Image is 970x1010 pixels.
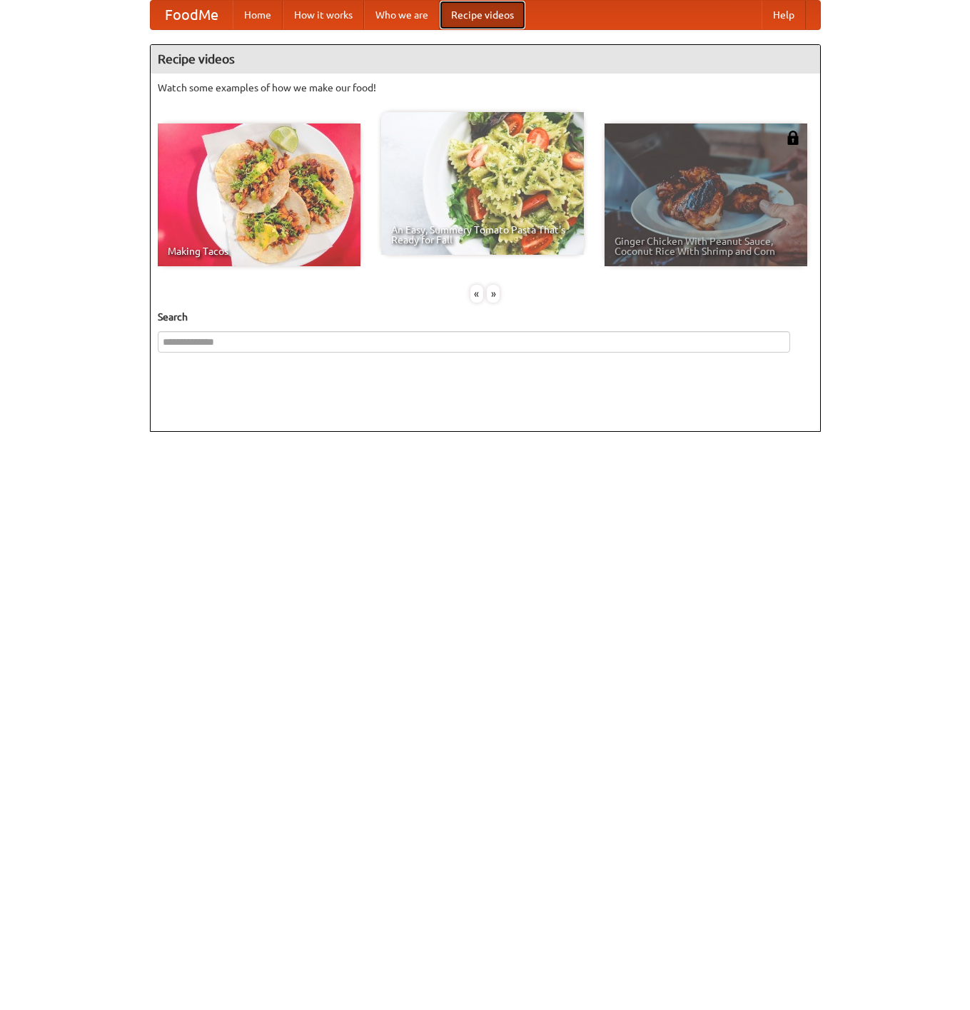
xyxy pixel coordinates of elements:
span: Making Tacos [168,246,350,256]
a: An Easy, Summery Tomato Pasta That's Ready for Fall [381,112,584,255]
p: Watch some examples of how we make our food! [158,81,813,95]
span: An Easy, Summery Tomato Pasta That's Ready for Fall [391,225,574,245]
h4: Recipe videos [151,45,820,74]
a: Recipe videos [440,1,525,29]
a: FoodMe [151,1,233,29]
a: Home [233,1,283,29]
img: 483408.png [786,131,800,145]
div: » [487,285,500,303]
a: Help [762,1,806,29]
a: How it works [283,1,364,29]
a: Who we are [364,1,440,29]
h5: Search [158,310,813,324]
a: Making Tacos [158,123,360,266]
div: « [470,285,483,303]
